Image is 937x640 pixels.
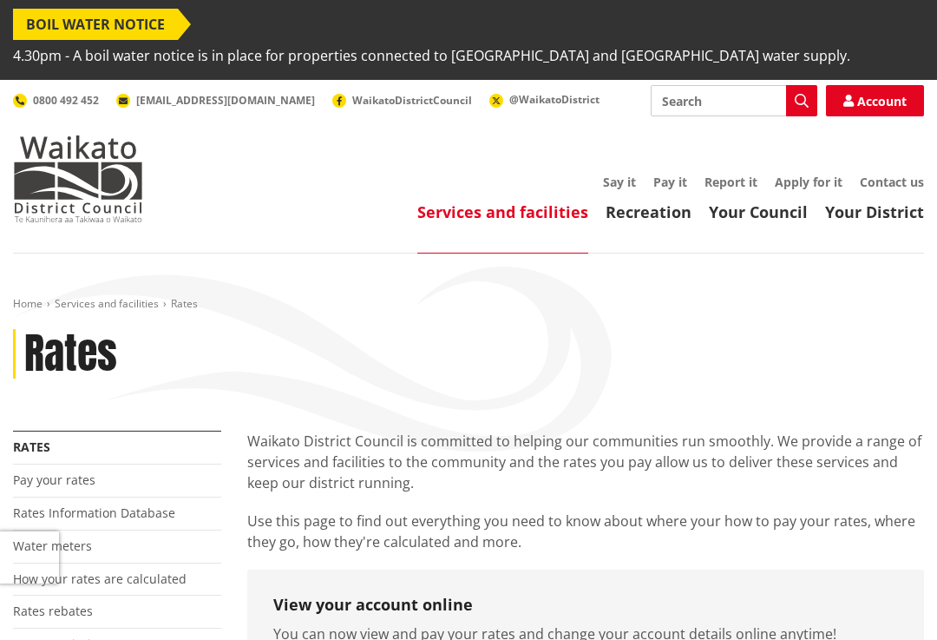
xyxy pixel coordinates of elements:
[55,296,159,311] a: Services and facilities
[509,92,600,107] span: @WaikatoDistrict
[33,93,99,108] span: 0800 492 452
[13,505,175,521] a: Rates Information Database
[247,511,924,552] p: Use this page to find out everything you need to know about where your how to pay your rates, whe...
[709,201,808,222] a: Your Council
[653,174,687,190] a: Pay it
[13,9,178,40] span: BOIL WATER NOTICE
[332,93,472,108] a: WaikatoDistrictCouncil
[13,135,143,222] img: Waikato District Council - Te Kaunihera aa Takiwaa o Waikato
[247,431,924,493] p: Waikato District Council is committed to helping our communities run smoothly. We provide a range...
[13,297,924,312] nav: breadcrumb
[606,201,691,222] a: Recreation
[13,296,43,311] a: Home
[13,93,99,108] a: 0800 492 452
[489,92,600,107] a: @WaikatoDistrict
[775,174,842,190] a: Apply for it
[352,93,472,108] span: WaikatoDistrictCouncil
[13,571,187,587] a: How your rates are calculated
[825,201,924,222] a: Your District
[136,93,315,108] span: [EMAIL_ADDRESS][DOMAIN_NAME]
[860,174,924,190] a: Contact us
[116,93,315,108] a: [EMAIL_ADDRESS][DOMAIN_NAME]
[13,603,93,619] a: Rates rebates
[13,472,95,488] a: Pay your rates
[603,174,636,190] a: Say it
[826,85,924,116] a: Account
[13,439,50,455] a: Rates
[704,174,757,190] a: Report it
[651,85,817,116] input: Search input
[273,596,898,615] h3: View your account online
[171,296,198,311] span: Rates
[24,329,117,379] h1: Rates
[417,201,588,222] a: Services and facilities
[13,40,850,71] span: 4.30pm - A boil water notice is in place for properties connected to [GEOGRAPHIC_DATA] and [GEOGR...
